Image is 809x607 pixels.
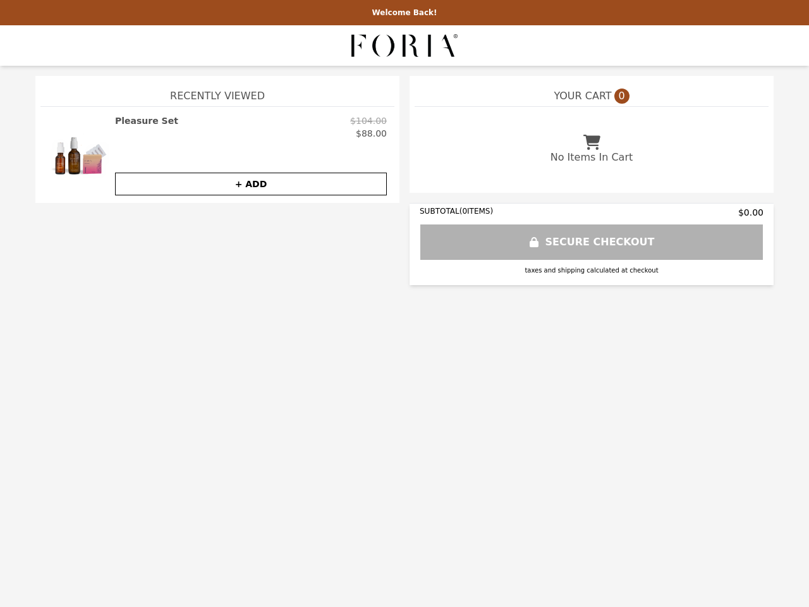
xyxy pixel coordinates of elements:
img: Pleasure Set [48,114,109,195]
span: 0 [614,89,630,104]
span: SUBTOTAL [420,207,459,216]
p: Welcome Back! [8,8,801,18]
p: No Items In Cart [550,150,633,165]
span: ( 0 ITEMS) [459,207,493,216]
p: $104.00 [350,114,387,127]
img: Brand Logo [351,33,458,58]
button: + ADD [115,173,387,195]
h2: Pleasure Set [115,114,178,127]
p: $88.00 [356,127,387,140]
div: taxes and shipping calculated at checkout [420,266,763,275]
h1: Recently Viewed [40,76,394,106]
span: YOUR CART [554,89,611,104]
span: $0.00 [738,206,763,219]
